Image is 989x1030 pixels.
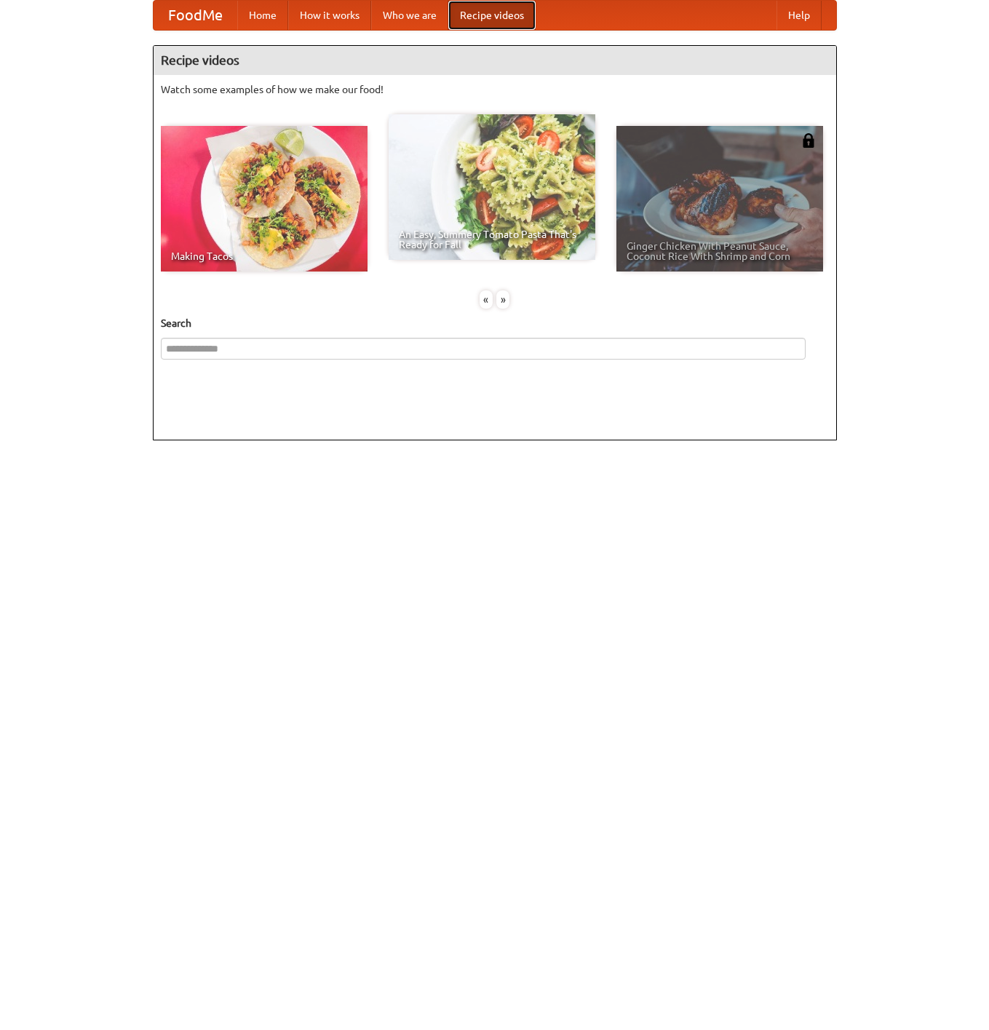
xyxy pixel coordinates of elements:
a: Help [776,1,822,30]
a: How it works [288,1,371,30]
a: An Easy, Summery Tomato Pasta That's Ready for Fall [389,114,595,260]
span: An Easy, Summery Tomato Pasta That's Ready for Fall [399,229,585,250]
span: Making Tacos [171,251,357,261]
p: Watch some examples of how we make our food! [161,82,829,97]
a: Who we are [371,1,448,30]
h4: Recipe videos [154,46,836,75]
div: » [496,290,509,309]
a: Home [237,1,288,30]
a: Recipe videos [448,1,536,30]
img: 483408.png [801,133,816,148]
h5: Search [161,316,829,330]
div: « [480,290,493,309]
a: FoodMe [154,1,237,30]
a: Making Tacos [161,126,368,272]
